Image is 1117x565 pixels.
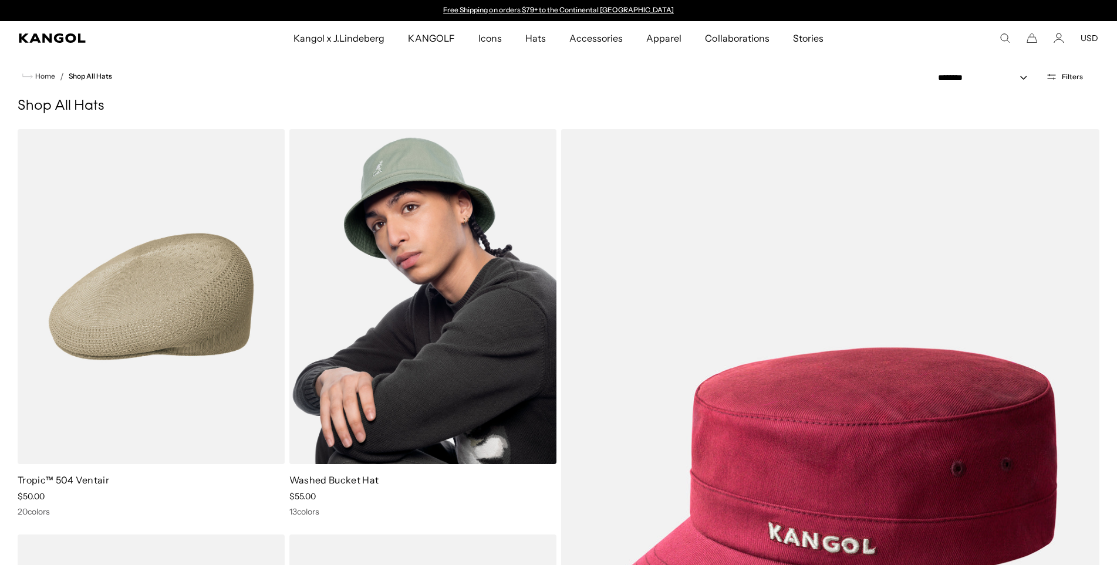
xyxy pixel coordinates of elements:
[69,72,112,80] a: Shop All Hats
[525,21,546,55] span: Hats
[514,21,558,55] a: Hats
[19,33,194,43] a: Kangol
[289,474,379,486] a: Washed Bucket Hat
[635,21,693,55] a: Apparel
[1039,72,1090,82] button: Open filters
[1027,33,1037,43] button: Cart
[558,21,635,55] a: Accessories
[18,129,285,464] img: Tropic™ 504 Ventair
[293,21,385,55] span: Kangol x J.Lindeberg
[1054,33,1064,43] a: Account
[693,21,781,55] a: Collaborations
[933,72,1039,84] select: Sort by: Featured
[705,21,769,55] span: Collaborations
[438,6,680,15] slideshow-component: Announcement bar
[443,5,674,14] a: Free Shipping on orders $79+ to the Continental [GEOGRAPHIC_DATA]
[55,69,64,83] li: /
[646,21,681,55] span: Apparel
[1062,73,1083,81] span: Filters
[467,21,514,55] a: Icons
[18,474,109,486] a: Tropic™ 504 Ventair
[569,21,623,55] span: Accessories
[1081,33,1098,43] button: USD
[408,21,454,55] span: KANGOLF
[396,21,466,55] a: KANGOLF
[478,21,502,55] span: Icons
[18,491,45,502] span: $50.00
[781,21,835,55] a: Stories
[289,491,316,502] span: $55.00
[793,21,824,55] span: Stories
[289,506,556,517] div: 13 colors
[282,21,397,55] a: Kangol x J.Lindeberg
[1000,33,1010,43] summary: Search here
[289,129,556,464] img: Washed Bucket Hat
[33,72,55,80] span: Home
[18,506,285,517] div: 20 colors
[18,97,1099,115] h1: Shop All Hats
[22,71,55,82] a: Home
[438,6,680,15] div: Announcement
[438,6,680,15] div: 1 of 2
